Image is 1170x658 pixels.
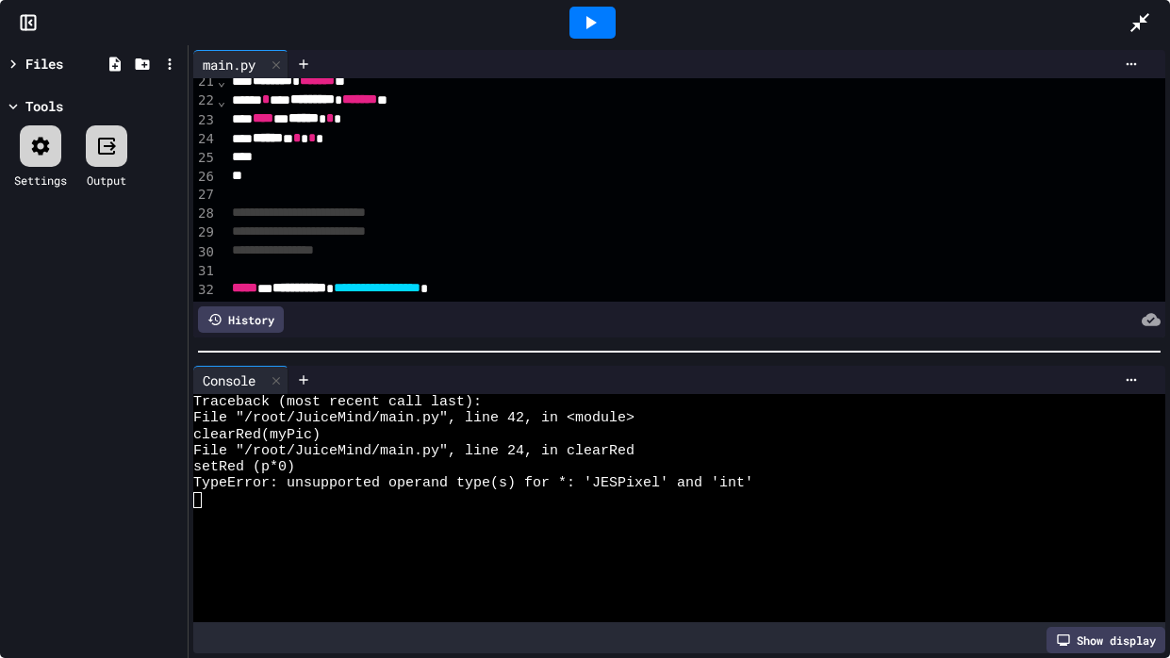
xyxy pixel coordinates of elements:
div: 27 [193,186,217,205]
span: Fold line [217,74,226,89]
div: 23 [193,111,217,130]
div: 31 [193,262,217,281]
span: TypeError: unsupported operand type(s) for *: 'JESPixel' and 'int' [193,475,753,491]
div: 30 [193,243,217,262]
div: 24 [193,130,217,149]
div: History [198,306,284,333]
div: 25 [193,149,217,168]
div: 33 [193,300,217,319]
span: clearRed(myPic) [193,427,321,443]
span: Traceback (most recent call last): [193,394,482,410]
div: 21 [193,73,217,91]
div: 32 [193,281,217,300]
div: 26 [193,168,217,187]
span: File "/root/JuiceMind/main.py", line 24, in clearRed [193,443,634,459]
span: File "/root/JuiceMind/main.py", line 42, in <module> [193,410,634,426]
div: 28 [193,205,217,223]
span: setRed (p*0) [193,459,295,475]
span: Fold line [217,93,226,108]
div: 22 [193,91,217,110]
div: 29 [193,223,217,242]
div: Chat with us now!Close [8,8,130,120]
